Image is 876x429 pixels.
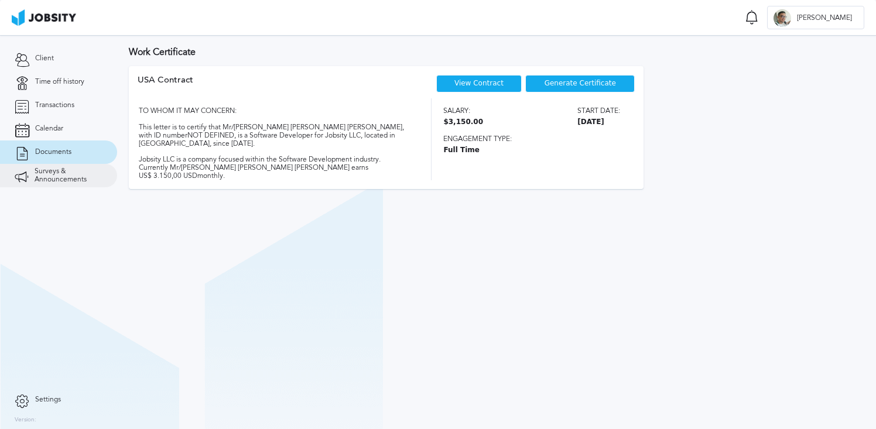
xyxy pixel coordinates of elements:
span: Calendar [35,125,63,133]
button: Y[PERSON_NAME] [767,6,864,29]
span: $3,150.00 [443,118,483,126]
a: View Contract [454,79,504,87]
div: USA Contract [138,75,193,98]
span: Salary: [443,107,483,115]
div: TO WHOM IT MAY CONCERN: This letter is to certify that Mr/[PERSON_NAME] [PERSON_NAME] [PERSON_NAM... [138,98,410,180]
h3: Work Certificate [129,47,864,57]
label: Version: [15,417,36,424]
span: Engagement type: [443,135,620,143]
span: Client [35,54,54,63]
span: [DATE] [577,118,620,126]
span: Generate Certificate [545,80,616,88]
span: Surveys & Announcements [35,167,102,184]
span: Time off history [35,78,84,86]
span: Full Time [443,146,620,155]
span: Transactions [35,101,74,109]
div: Y [774,9,791,27]
span: Start date: [577,107,620,115]
span: [PERSON_NAME] [791,14,858,22]
img: ab4bad089aa723f57921c736e9817d99.png [12,9,76,26]
span: Settings [35,396,61,404]
span: Documents [35,148,71,156]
